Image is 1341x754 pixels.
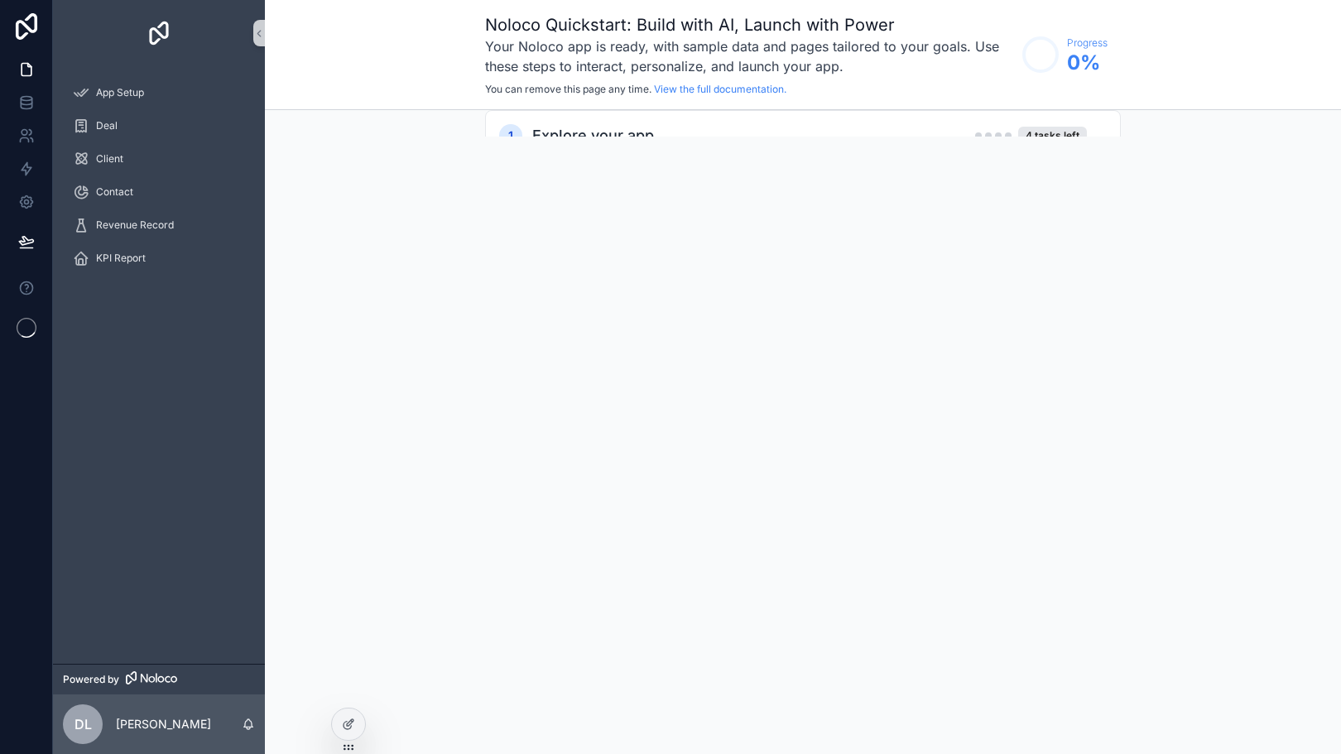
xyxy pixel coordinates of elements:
[96,252,146,265] span: KPI Report
[63,111,255,141] a: Deal
[96,152,123,166] span: Client
[63,243,255,273] a: KPI Report
[485,83,651,95] span: You can remove this page any time.
[96,86,144,99] span: App Setup
[1067,50,1108,76] span: 0 %
[63,210,255,240] a: Revenue Record
[74,714,92,734] span: DL
[96,185,133,199] span: Contact
[1067,36,1108,50] span: Progress
[116,716,211,732] p: [PERSON_NAME]
[63,144,255,174] a: Client
[96,219,174,232] span: Revenue Record
[485,13,1014,36] h1: Noloco Quickstart: Build with AI, Launch with Power
[53,664,265,694] a: Powered by
[63,673,119,686] span: Powered by
[96,119,118,132] span: Deal
[53,66,265,295] div: scrollable content
[63,78,255,108] a: App Setup
[63,177,255,207] a: Contact
[654,83,786,95] a: View the full documentation.
[485,36,1014,76] h3: Your Noloco app is ready, with sample data and pages tailored to your goals. Use these steps to i...
[146,20,172,46] img: App logo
